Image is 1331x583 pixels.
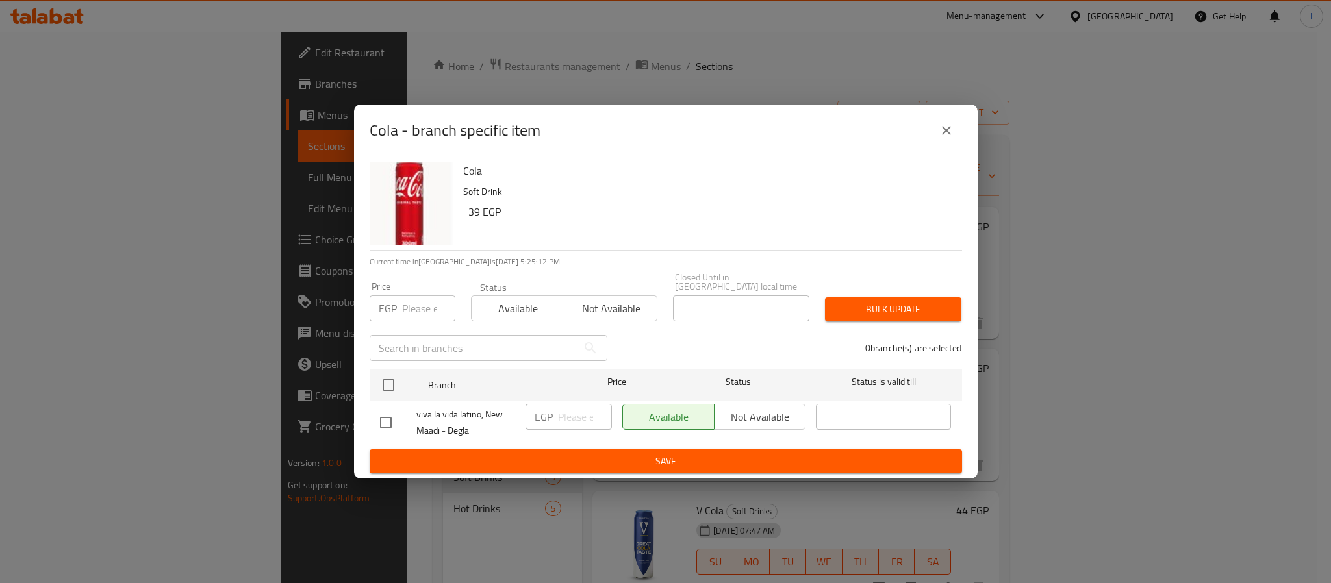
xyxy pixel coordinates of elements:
p: Soft Drink [463,184,952,200]
h2: Cola - branch specific item [370,120,540,141]
button: Bulk update [825,297,961,321]
button: Save [370,449,962,473]
button: Available [471,295,564,321]
span: Price [574,374,660,390]
button: close [931,115,962,146]
input: Search in branches [370,335,577,361]
h6: 39 EGP [468,203,952,221]
span: Status is valid till [816,374,951,390]
span: Not available [570,299,652,318]
input: Please enter price [558,404,612,430]
p: EGP [535,409,553,425]
img: Cola [370,162,453,245]
p: Current time in [GEOGRAPHIC_DATA] is [DATE] 5:25:12 PM [370,256,962,267]
span: Available [477,299,559,318]
span: Branch [428,377,563,393]
h6: Cola [463,162,952,180]
span: Status [670,374,805,390]
button: Not available [564,295,657,321]
span: Save [380,453,952,469]
span: viva la vida latino, New Maadi - Degla [416,406,515,439]
p: 0 branche(s) are selected [865,341,962,354]
p: EGP [379,301,397,316]
input: Please enter price [402,295,455,321]
span: Bulk update [835,301,951,317]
